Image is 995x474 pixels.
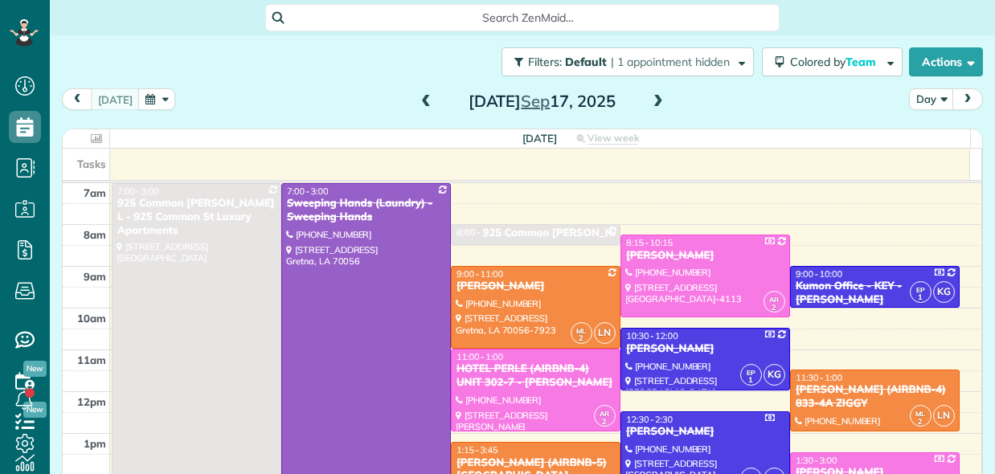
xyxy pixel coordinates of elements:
div: 925 Common [PERSON_NAME] L - 925 Common St Luxury Apartments [483,227,841,240]
span: Default [565,55,608,69]
div: [PERSON_NAME] [456,280,616,293]
span: 11am [77,353,106,366]
div: [PERSON_NAME] [625,249,785,263]
div: Kumon Office - KEY - [PERSON_NAME] [795,280,955,307]
span: 9:00 - 11:00 [457,268,503,280]
span: LN [933,405,955,427]
button: Filters: Default | 1 appointment hidden [502,47,754,76]
span: View week [588,132,639,145]
span: 11:00 - 1:00 [457,351,503,362]
span: 8:15 - 10:15 [626,237,673,248]
span: Filters: [528,55,562,69]
button: Actions [909,47,983,76]
span: EP [747,368,755,377]
div: [PERSON_NAME] [625,425,785,439]
span: Sep [521,91,550,111]
span: 11:30 - 1:00 [796,372,842,383]
span: 10:30 - 12:00 [626,330,678,341]
span: 9am [84,270,106,283]
div: 925 Common [PERSON_NAME] L - 925 Common St Luxury Apartments [117,197,276,238]
button: Colored byTeam [762,47,903,76]
button: prev [62,88,92,110]
span: 12:30 - 2:30 [626,414,673,425]
div: HOTEL PERLE (AIRBNB-4) UNIT 302-7 - [PERSON_NAME] [456,362,616,390]
small: 2 [595,415,615,430]
span: 12pm [77,395,106,408]
span: [DATE] [522,132,557,145]
span: Team [846,55,878,69]
span: Colored by [790,55,882,69]
span: LN [594,322,616,344]
span: | 1 appointment hidden [611,55,730,69]
span: 1:15 - 3:45 [457,444,498,456]
span: ML [915,409,925,418]
span: New [23,361,47,377]
button: next [952,88,983,110]
div: [PERSON_NAME] (AIRBNB-4) 833-4A ZIGGY [795,383,955,411]
span: 7am [84,186,106,199]
span: 7:00 - 3:00 [287,186,329,197]
div: [PERSON_NAME] [625,342,785,356]
span: ML [576,326,586,335]
span: KG [764,364,785,386]
span: 8am [84,228,106,241]
span: AR [600,409,609,418]
button: Day [909,88,954,110]
small: 2 [764,300,784,316]
button: [DATE] [91,88,140,110]
span: 1:30 - 3:00 [796,455,837,466]
span: 7:00 - 3:00 [117,186,159,197]
span: AR [769,295,779,304]
small: 2 [571,331,592,346]
a: Filters: Default | 1 appointment hidden [493,47,754,76]
span: 1pm [84,437,106,450]
span: EP [916,285,925,294]
h2: [DATE] 17, 2025 [441,92,642,110]
small: 2 [911,415,931,430]
span: 9:00 - 10:00 [796,268,842,280]
div: Sweeping Hands (Laundry) - Sweeping Hands [286,197,446,224]
span: Tasks [77,157,106,170]
span: 10am [77,312,106,325]
span: KG [933,281,955,303]
small: 1 [911,290,931,305]
small: 1 [741,373,761,388]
